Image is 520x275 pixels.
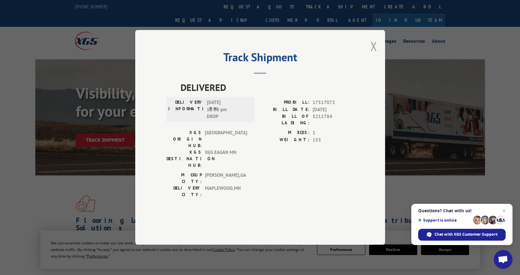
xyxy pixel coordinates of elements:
span: [DATE] 12:00 pm DROP [207,99,249,120]
label: BILL OF LADING: [260,113,310,126]
label: PIECES: [260,130,310,137]
span: [PERSON_NAME] , GA [205,172,247,185]
span: [DATE] [313,106,354,113]
div: Open chat [494,250,513,269]
span: Support is online [418,218,471,223]
span: 17517072 [313,99,354,106]
label: DELIVERY INFORMATION: [168,99,204,120]
span: Close chat [500,207,508,214]
span: 153 [313,136,354,144]
div: Chat with XGS Customer Support [418,229,506,241]
label: WEIGHT: [260,136,310,144]
span: DELIVERED [181,81,354,95]
span: 1 [313,130,354,137]
span: 5211784 [313,113,354,126]
label: DELIVERY CITY: [166,185,202,198]
label: XGS ORIGIN HUB: [166,130,202,149]
label: XGS DESTINATION HUB: [166,149,202,169]
span: [GEOGRAPHIC_DATA] [205,130,247,149]
label: PICKUP CITY: [166,172,202,185]
span: XGS EAGAN MN [205,149,247,169]
span: Chat with XGS Customer Support [434,232,498,237]
label: BILL DATE: [260,106,310,113]
label: PROBILL: [260,99,310,106]
button: Close modal [370,38,377,54]
span: MAPLEWOOD , MN [205,185,247,198]
h2: Track Shipment [166,53,354,65]
span: Questions? Chat with us! [418,208,506,213]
